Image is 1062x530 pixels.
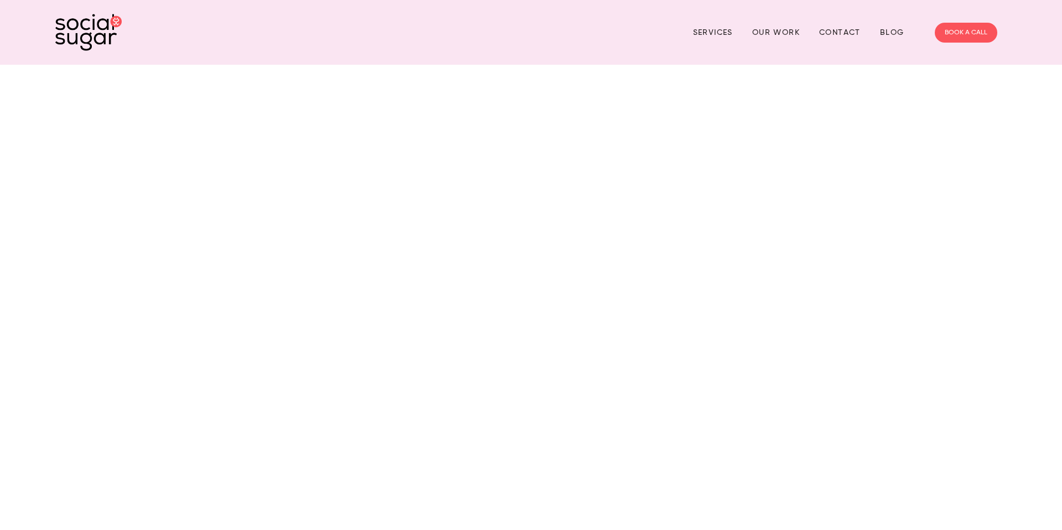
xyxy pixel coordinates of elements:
a: Services [693,24,733,41]
a: Contact [819,24,861,41]
a: Our Work [752,24,800,41]
a: BOOK A CALL [935,23,997,43]
img: SocialSugar [55,14,122,51]
a: Blog [880,24,904,41]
